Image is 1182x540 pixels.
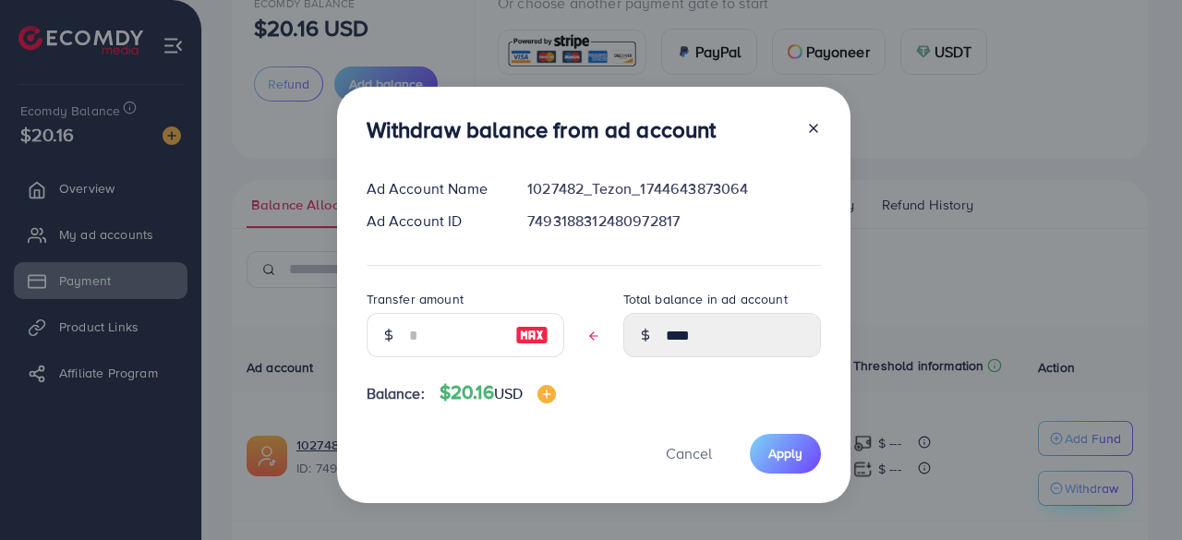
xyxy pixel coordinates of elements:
[352,178,513,199] div: Ad Account Name
[367,290,464,308] label: Transfer amount
[666,443,712,463] span: Cancel
[643,434,735,474] button: Cancel
[494,383,523,403] span: USD
[1104,457,1168,526] iframe: Chat
[440,381,556,404] h4: $20.16
[513,210,835,232] div: 7493188312480972817
[513,178,835,199] div: 1027482_Tezon_1744643873064
[352,210,513,232] div: Ad Account ID
[537,385,556,403] img: image
[367,116,717,143] h3: Withdraw balance from ad account
[623,290,788,308] label: Total balance in ad account
[367,383,425,404] span: Balance:
[515,324,549,346] img: image
[750,434,821,474] button: Apply
[768,444,802,462] span: Apply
